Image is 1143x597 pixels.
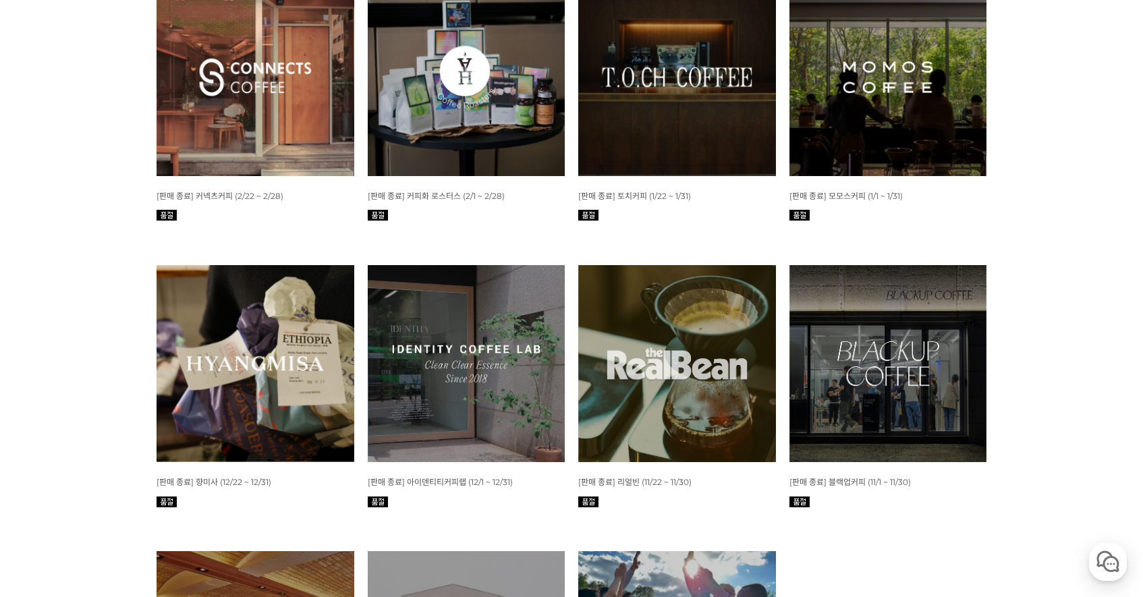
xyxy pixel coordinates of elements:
[4,428,89,461] a: 홈
[208,448,225,459] span: 설정
[789,210,810,221] img: 품절
[157,265,354,463] img: 12월 커피 스몰월픽 향미사
[157,190,283,201] a: [판매 종료] 커넥츠커피 (2/22 ~ 2/28)
[174,428,259,461] a: 설정
[789,476,911,487] a: [판매 종료] 블랙업커피 (11/1 ~ 11/30)
[157,191,283,201] span: [판매 종료] 커넥츠커피 (2/22 ~ 2/28)
[89,428,174,461] a: 대화
[578,477,692,487] span: [판매 종료] 리얼빈 (11/22 ~ 11/30)
[578,190,691,201] a: [판매 종료] 토치커피 (1/22 ~ 1/31)
[368,191,505,201] span: [판매 종료] 커피화 로스터스 (2/1 ~ 2/28)
[368,265,565,463] img: 12월 커피 월픽 아이덴티티커피랩
[368,496,388,507] img: 품절
[789,496,810,507] img: 품절
[789,191,903,201] span: [판매 종료] 모모스커피 (1/1 ~ 1/31)
[578,496,598,507] img: 품절
[43,448,51,459] span: 홈
[368,190,505,201] a: [판매 종료] 커피화 로스터스 (2/1 ~ 2/28)
[157,496,177,507] img: 품절
[578,265,776,463] img: 11월 커피 스몰월픽 리얼빈
[578,191,691,201] span: [판매 종료] 토치커피 (1/22 ~ 1/31)
[368,477,513,487] span: [판매 종료] 아이덴티티커피랩 (12/1 ~ 12/31)
[368,210,388,221] img: 품절
[789,477,911,487] span: [판매 종료] 블랙업커피 (11/1 ~ 11/30)
[123,449,140,459] span: 대화
[789,265,987,463] img: 11월 커피 월픽 블랙업커피
[157,210,177,221] img: 품절
[578,210,598,221] img: 품절
[157,477,271,487] span: [판매 종료] 향미사 (12/22 ~ 12/31)
[157,476,271,487] a: [판매 종료] 향미사 (12/22 ~ 12/31)
[789,190,903,201] a: [판매 종료] 모모스커피 (1/1 ~ 1/31)
[368,476,513,487] a: [판매 종료] 아이덴티티커피랩 (12/1 ~ 12/31)
[578,476,692,487] a: [판매 종료] 리얼빈 (11/22 ~ 11/30)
